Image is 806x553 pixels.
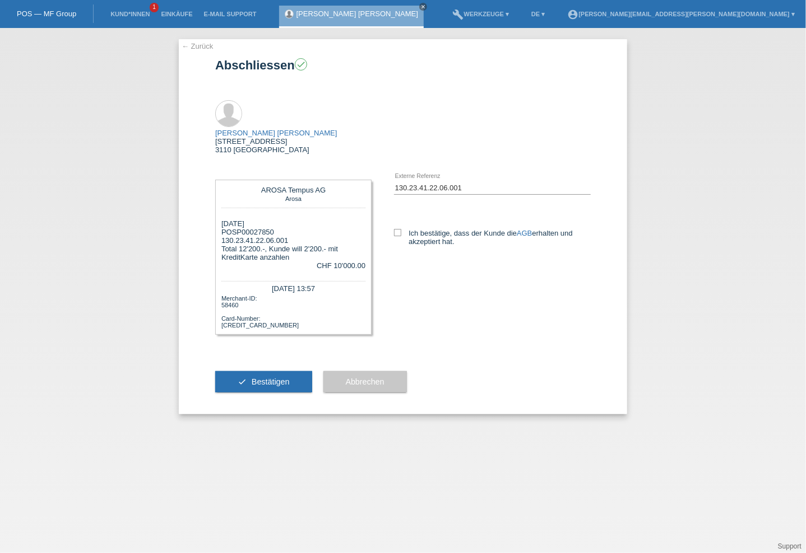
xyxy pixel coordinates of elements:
button: Abbrechen [323,371,407,392]
a: E-Mail Support [198,11,262,17]
a: AGB [517,229,532,237]
div: [STREET_ADDRESS] 3110 [GEOGRAPHIC_DATA] [215,129,337,154]
i: check [238,377,247,386]
span: 1 [150,3,159,12]
a: [PERSON_NAME] [PERSON_NAME] [297,10,418,18]
div: [DATE] 13:57 [221,281,365,294]
label: Ich bestätige, dass der Kunde die erhalten und akzeptiert hat. [394,229,591,246]
button: check Bestätigen [215,371,312,392]
i: build [453,9,464,20]
a: account_circle[PERSON_NAME][EMAIL_ADDRESS][PERSON_NAME][DOMAIN_NAME] ▾ [562,11,800,17]
a: [PERSON_NAME] [PERSON_NAME] [215,129,337,137]
div: CHF 10'000.00 [317,261,365,270]
h1: Abschliessen [215,58,591,72]
a: DE ▾ [526,11,550,17]
i: check [296,59,306,69]
div: Arosa [224,194,363,202]
a: close [419,3,427,11]
div: [DATE] POSP00027850 Total 12'200.-, Kunde will 2'200.- mit KreditKarte anzahlen [221,219,365,261]
a: Einkäufe [155,11,198,17]
div: AROSA Tempus AG [224,186,363,194]
div: Merchant-ID: 58460 Card-Number: [CREDIT_CARD_NUMBER] [221,294,365,329]
i: account_circle [567,9,578,20]
span: Bestätigen [252,377,290,386]
a: Kund*innen [105,11,155,17]
span: 130.23.41.22.06.001 [221,236,288,245]
a: POS — MF Group [17,10,76,18]
span: Abbrechen [346,377,385,386]
i: close [420,4,426,10]
a: Support [778,542,802,550]
a: ← Zurück [182,42,213,50]
a: buildWerkzeuge ▾ [447,11,515,17]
